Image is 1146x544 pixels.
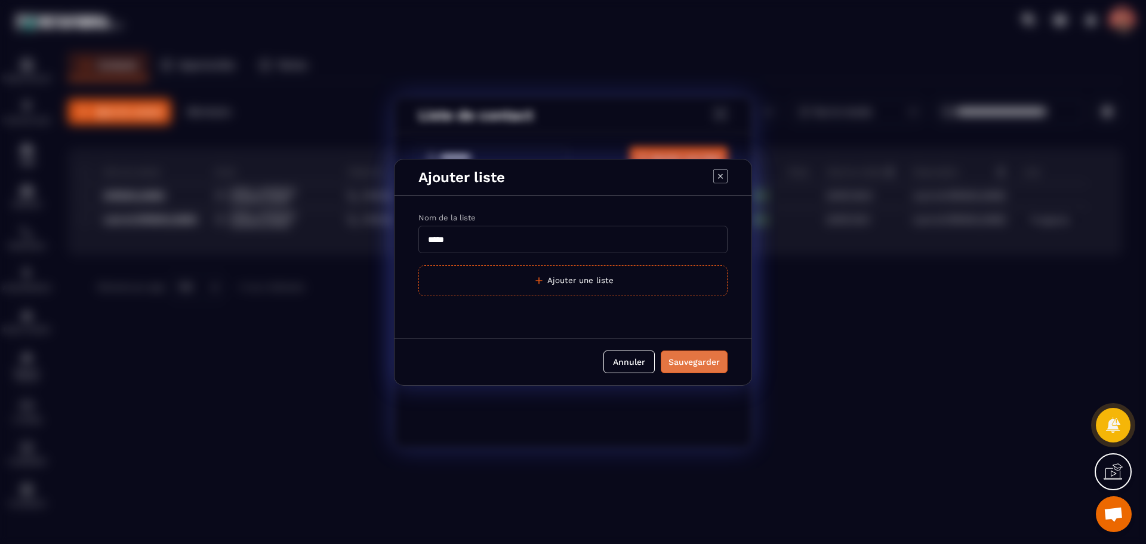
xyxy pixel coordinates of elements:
button: Ajouter une liste [418,265,728,296]
button: Sauvegarder [661,351,728,373]
a: Ouvrir le chat [1096,496,1132,532]
label: Nom de la liste [418,213,476,222]
p: Ajouter liste [418,169,505,186]
button: Annuler [603,351,655,373]
div: Sauvegarder [668,356,720,368]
